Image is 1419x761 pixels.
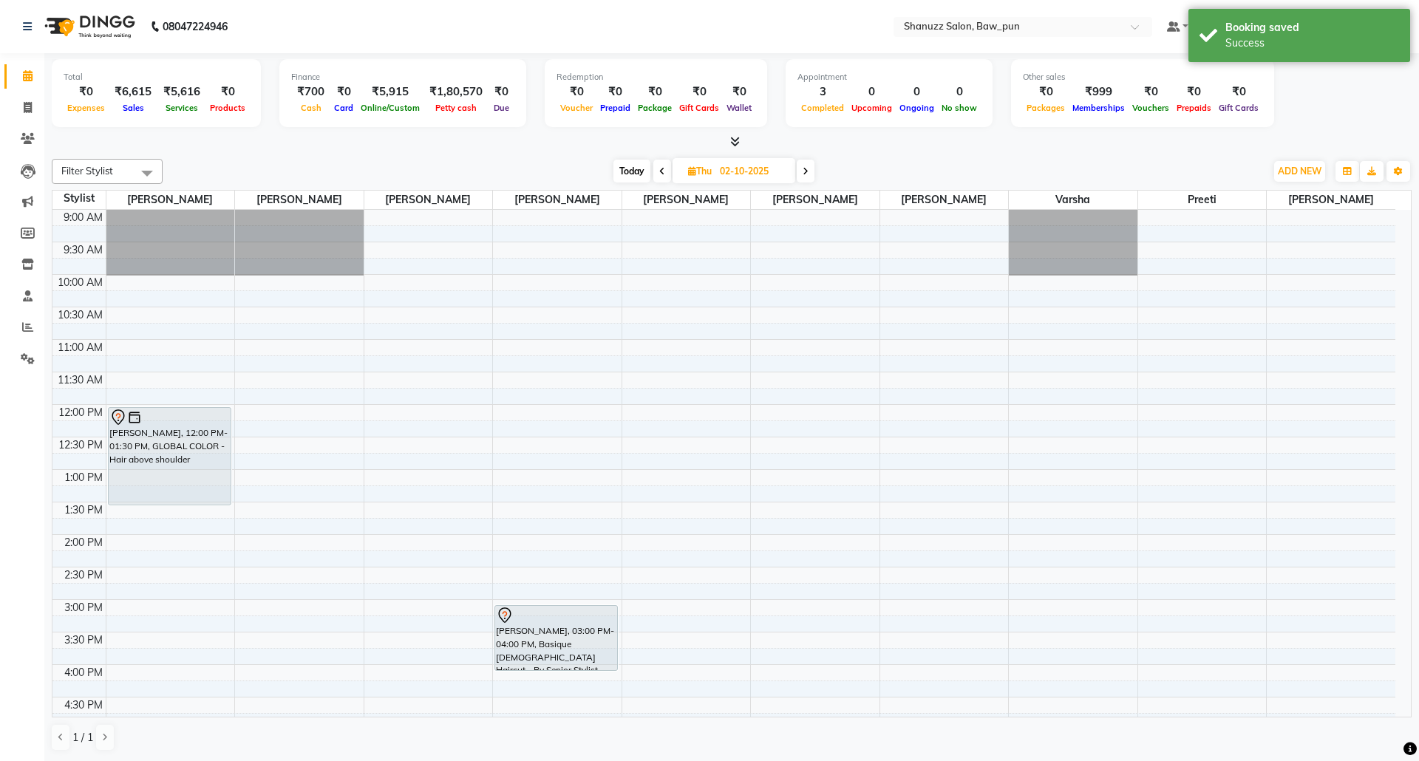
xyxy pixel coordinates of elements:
[1173,83,1215,100] div: ₹0
[1138,191,1267,209] span: Preeti
[64,103,109,113] span: Expenses
[676,103,723,113] span: Gift Cards
[61,502,106,518] div: 1:30 PM
[938,83,981,100] div: 0
[55,340,106,355] div: 11:00 AM
[55,405,106,420] div: 12:00 PM
[1009,191,1137,209] span: Varsha
[109,83,157,100] div: ₹6,615
[235,191,364,209] span: [PERSON_NAME]
[797,83,848,100] div: 3
[1023,83,1069,100] div: ₹0
[55,437,106,453] div: 12:30 PM
[38,6,139,47] img: logo
[723,103,755,113] span: Wallet
[751,191,879,209] span: [PERSON_NAME]
[896,103,938,113] span: Ongoing
[330,103,357,113] span: Card
[489,83,514,100] div: ₹0
[1274,161,1325,182] button: ADD NEW
[106,191,235,209] span: [PERSON_NAME]
[495,606,617,670] div: [PERSON_NAME], 03:00 PM-04:00 PM, Basique [DEMOGRAPHIC_DATA] Haircut - By Senior Stylist
[163,6,228,47] b: 08047224946
[61,600,106,615] div: 3:00 PM
[1267,191,1395,209] span: [PERSON_NAME]
[119,103,148,113] span: Sales
[634,83,676,100] div: ₹0
[797,71,981,83] div: Appointment
[61,535,106,550] div: 2:00 PM
[206,83,249,100] div: ₹0
[52,191,106,206] div: Stylist
[723,83,755,100] div: ₹0
[848,103,896,113] span: Upcoming
[896,83,938,100] div: 0
[557,83,596,100] div: ₹0
[634,103,676,113] span: Package
[1278,165,1321,177] span: ADD NEW
[1225,35,1399,51] div: Success
[206,103,249,113] span: Products
[1069,103,1129,113] span: Memberships
[423,83,489,100] div: ₹1,80,570
[72,730,93,745] span: 1 / 1
[1225,20,1399,35] div: Booking saved
[61,210,106,225] div: 9:00 AM
[55,307,106,323] div: 10:30 AM
[557,103,596,113] span: Voucher
[622,191,751,209] span: [PERSON_NAME]
[1215,83,1262,100] div: ₹0
[1173,103,1215,113] span: Prepaids
[157,83,206,100] div: ₹5,616
[61,665,106,680] div: 4:00 PM
[676,83,723,100] div: ₹0
[61,567,106,583] div: 2:30 PM
[61,470,106,485] div: 1:00 PM
[55,275,106,290] div: 10:00 AM
[1023,71,1262,83] div: Other sales
[1129,83,1173,100] div: ₹0
[291,71,514,83] div: Finance
[848,83,896,100] div: 0
[291,83,330,100] div: ₹700
[557,71,755,83] div: Redemption
[109,408,231,505] div: [PERSON_NAME], 12:00 PM-01:30 PM, GLOBAL COLOR - Hair above shoulder
[715,160,789,182] input: 2025-10-02
[1023,103,1069,113] span: Packages
[61,165,113,177] span: Filter Stylist
[162,103,202,113] span: Services
[596,83,634,100] div: ₹0
[357,103,423,113] span: Online/Custom
[880,191,1009,209] span: [PERSON_NAME]
[64,83,109,100] div: ₹0
[432,103,480,113] span: Petty cash
[613,160,650,182] span: Today
[61,697,106,713] div: 4:30 PM
[1129,103,1173,113] span: Vouchers
[1069,83,1129,100] div: ₹999
[61,242,106,258] div: 9:30 AM
[55,372,106,388] div: 11:30 AM
[64,71,249,83] div: Total
[684,165,715,177] span: Thu
[596,103,634,113] span: Prepaid
[357,83,423,100] div: ₹5,915
[490,103,513,113] span: Due
[364,191,493,209] span: [PERSON_NAME]
[938,103,981,113] span: No show
[797,103,848,113] span: Completed
[1215,103,1262,113] span: Gift Cards
[330,83,357,100] div: ₹0
[493,191,622,209] span: [PERSON_NAME]
[297,103,325,113] span: Cash
[61,632,106,648] div: 3:30 PM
